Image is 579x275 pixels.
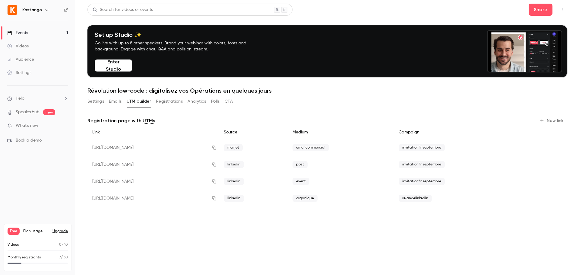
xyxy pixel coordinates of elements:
[87,97,104,106] button: Settings
[93,7,153,13] div: Search for videos or events
[8,5,17,15] img: Kostango
[288,126,394,139] div: Medium
[52,229,68,234] button: Upgrade
[8,242,19,248] p: Videos
[188,97,206,106] button: Analytics
[224,178,244,185] span: linkedin
[399,195,432,202] span: relancelinkedin
[293,161,308,168] span: post
[529,4,552,16] button: Share
[7,70,31,76] div: Settings
[59,243,62,247] span: 0
[87,87,567,94] h1: Révolution low-code : digitalisez vos Opérations en quelques jours
[16,137,42,144] span: Book a demo
[399,161,445,168] span: invitationfinseptembre
[16,123,38,129] span: What's new
[394,126,522,139] div: Campaign
[7,56,34,62] div: Audience
[87,126,219,139] div: Link
[109,97,122,106] button: Emails
[219,126,288,139] div: Source
[537,116,567,126] button: New link
[95,40,261,52] p: Go live with up to 8 other speakers. Brand your webinar with colors, fonts and background. Engage...
[87,117,155,124] p: Registration page with
[7,30,28,36] div: Events
[224,144,243,151] span: mailjet
[87,173,219,190] div: [URL][DOMAIN_NAME]
[8,228,20,235] span: Free
[143,117,155,124] a: UTMs
[95,31,261,38] h4: Set up Studio ✨
[156,97,183,106] button: Registrations
[224,161,244,168] span: linkedin
[59,255,68,260] p: / 30
[7,95,68,102] li: help-dropdown-opener
[87,156,219,173] div: [URL][DOMAIN_NAME]
[16,109,40,115] a: SpeakerHub
[293,178,309,185] span: event
[8,255,41,260] p: Monthly registrants
[293,144,329,151] span: emailcommercial
[87,139,219,156] div: [URL][DOMAIN_NAME]
[23,229,49,234] span: Plan usage
[59,256,61,259] span: 7
[127,97,151,106] button: UTM builder
[22,7,42,13] h6: Kostango
[399,144,445,151] span: invitationfinseptembre
[211,97,220,106] button: Polls
[59,242,68,248] p: / 10
[87,190,219,207] div: [URL][DOMAIN_NAME]
[225,97,233,106] button: CTA
[7,43,29,49] div: Videos
[399,178,445,185] span: invitationfinseptembre
[293,195,318,202] span: organique
[43,109,55,115] span: new
[16,95,24,102] span: Help
[95,59,132,72] button: Enter Studio
[224,195,244,202] span: linkedin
